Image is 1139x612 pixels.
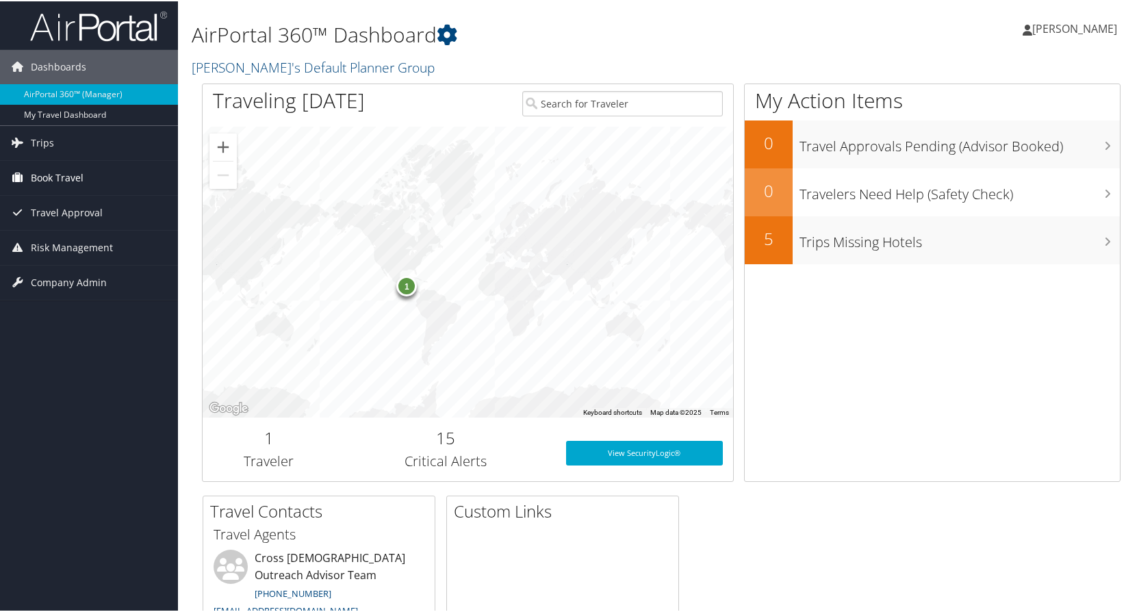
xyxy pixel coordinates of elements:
[192,57,438,75] a: [PERSON_NAME]'s Default Planner Group
[214,524,424,543] h3: Travel Agents
[192,19,818,48] h1: AirPortal 360™ Dashboard
[710,407,729,415] a: Terms (opens in new tab)
[745,178,793,201] h2: 0
[1032,20,1117,35] span: [PERSON_NAME]
[566,439,722,464] a: View SecurityLogic®
[799,177,1120,203] h3: Travelers Need Help (Safety Check)
[31,194,103,229] span: Travel Approval
[583,407,642,416] button: Keyboard shortcuts
[522,90,723,115] input: Search for Traveler
[745,85,1120,114] h1: My Action Items
[31,229,113,264] span: Risk Management
[346,425,546,448] h2: 15
[650,407,702,415] span: Map data ©2025
[206,398,251,416] a: Open this area in Google Maps (opens a new window)
[255,586,331,598] a: [PHONE_NUMBER]
[799,129,1120,155] h3: Travel Approvals Pending (Advisor Booked)
[30,9,167,41] img: airportal-logo.png
[745,130,793,153] h2: 0
[745,226,793,249] h2: 5
[206,398,251,416] img: Google
[213,425,325,448] h2: 1
[213,450,325,470] h3: Traveler
[454,498,678,522] h2: Custom Links
[213,85,365,114] h1: Traveling [DATE]
[397,275,418,295] div: 1
[31,49,86,83] span: Dashboards
[1023,7,1131,48] a: [PERSON_NAME]
[31,125,54,159] span: Trips
[745,119,1120,167] a: 0Travel Approvals Pending (Advisor Booked)
[799,225,1120,251] h3: Trips Missing Hotels
[346,450,546,470] h3: Critical Alerts
[209,160,237,188] button: Zoom out
[209,132,237,160] button: Zoom in
[31,264,107,298] span: Company Admin
[745,215,1120,263] a: 5Trips Missing Hotels
[210,498,435,522] h2: Travel Contacts
[745,167,1120,215] a: 0Travelers Need Help (Safety Check)
[31,160,84,194] span: Book Travel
